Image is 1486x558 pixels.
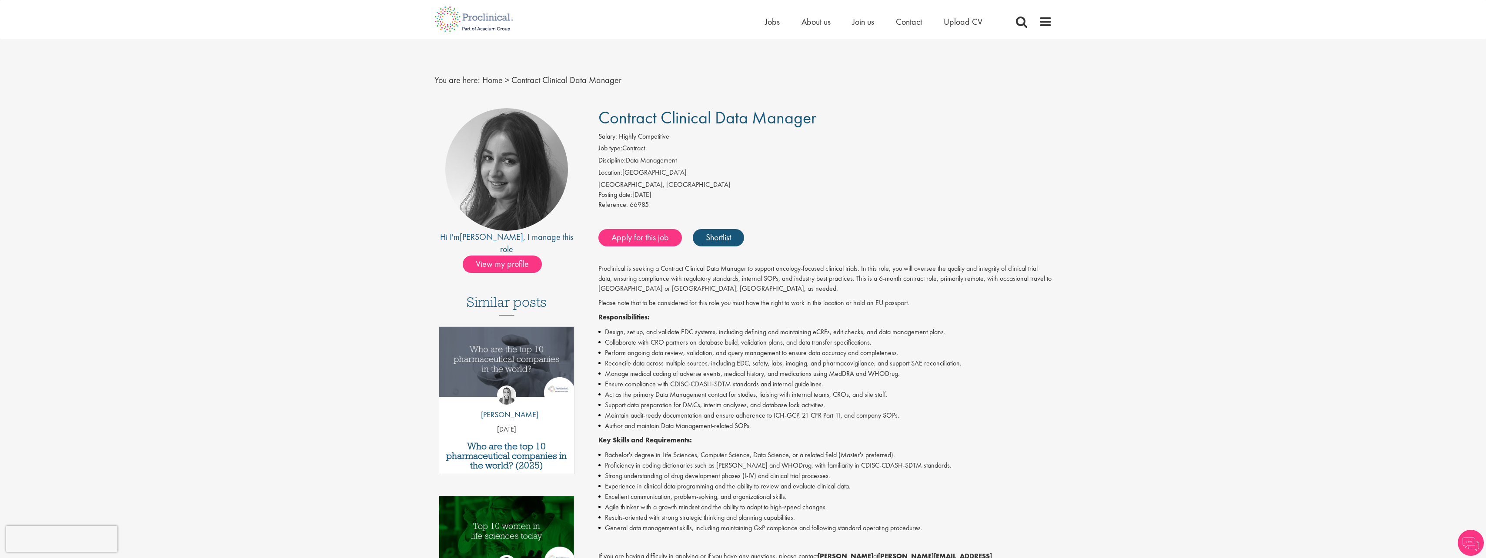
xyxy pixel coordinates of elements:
[598,379,1052,389] li: Ensure compliance with CDISC-CDASH-SDTM standards and internal guidelines.
[598,481,1052,492] li: Experience in clinical data programming and the ability to review and evaluate clinical data.
[598,460,1052,471] li: Proficiency in coding dictionaries such as [PERSON_NAME] and WHODrug, with familiarity in CDISC-C...
[463,257,551,269] a: View my profile
[598,180,1052,190] div: [GEOGRAPHIC_DATA], [GEOGRAPHIC_DATA]
[439,327,574,397] img: Top 10 pharmaceutical companies in the world 2025
[444,442,570,470] a: Who are the top 10 pharmaceutical companies in the world? (2025)
[801,16,831,27] a: About us
[598,190,632,199] span: Posting date:
[497,385,516,405] img: Hannah Burke
[598,435,692,445] strong: Key Skills and Requirements:
[6,526,117,552] iframe: reCAPTCHA
[439,425,574,435] p: [DATE]
[630,200,649,209] span: 66985
[598,312,650,322] strong: Responsibilities:
[598,168,1052,180] li: [GEOGRAPHIC_DATA]
[598,400,1052,410] li: Support data preparation for DMCs, interim analyses, and database lock activities.
[619,132,669,141] span: Highly Competitive
[598,264,1052,294] p: Proclinical is seeking a Contract Clinical Data Manager to support oncology-focused clinical tria...
[896,16,922,27] a: Contact
[467,295,547,316] h3: Similar posts
[445,108,568,231] img: imeage of recruiter Heidi Hennigan
[598,229,682,246] a: Apply for this job
[474,409,538,420] p: [PERSON_NAME]
[434,231,579,256] div: Hi I'm , I manage this role
[598,143,622,153] label: Job type:
[434,74,480,86] span: You are here:
[693,229,744,246] a: Shortlist
[598,358,1052,369] li: Reconcile data across multiple sources, including EDC, safety, labs, imaging, and pharmacovigilan...
[598,156,1052,168] li: Data Management
[598,106,816,129] span: Contract Clinical Data Manager
[765,16,780,27] a: Jobs
[598,512,1052,523] li: Results-oriented with strong strategic thinking and planning capabilities.
[598,471,1052,481] li: Strong understanding of drug development phases (I-IV) and clinical trial processes.
[598,298,1052,308] p: Please note that to be considered for this role you must have the right to work in this location ...
[598,523,1052,533] li: General data management skills, including maintaining GxP compliance and following standard opera...
[598,143,1052,156] li: Contract
[439,327,574,404] a: Link to a post
[598,492,1052,502] li: Excellent communication, problem-solving, and organizational skills.
[511,74,621,86] span: Contract Clinical Data Manager
[505,74,509,86] span: >
[482,74,503,86] a: breadcrumb link
[1458,530,1484,556] img: Chatbot
[598,156,626,166] label: Discipline:
[598,421,1052,431] li: Author and maintain Data Management-related SOPs.
[598,450,1052,460] li: Bachelor's degree in Life Sciences, Computer Science, Data Science, or a related field (Master's ...
[598,502,1052,512] li: Agile thinker with a growth mindset and the ability to adapt to high-speed changes.
[463,256,542,273] span: View my profile
[474,385,538,425] a: Hannah Burke [PERSON_NAME]
[460,231,523,242] a: [PERSON_NAME]
[598,337,1052,348] li: Collaborate with CRO partners on database build, validation plans, and data transfer specifications.
[598,200,628,210] label: Reference:
[598,389,1052,400] li: Act as the primary Data Management contact for studies, liaising with internal teams, CROs, and s...
[598,410,1052,421] li: Maintain audit-ready documentation and ensure adherence to ICH-GCP, 21 CFR Part 11, and company S...
[598,190,1052,200] div: [DATE]
[598,132,617,142] label: Salary:
[944,16,982,27] a: Upload CV
[598,168,622,178] label: Location:
[852,16,874,27] a: Join us
[598,348,1052,358] li: Perform ongoing data review, validation, and query management to ensure data accuracy and complet...
[598,327,1052,337] li: Design, set up, and validate EDC systems, including defining and maintaining eCRFs, edit checks, ...
[598,369,1052,379] li: Manage medical coding of adverse events, medical history, and medications using MedDRA and WHODrug.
